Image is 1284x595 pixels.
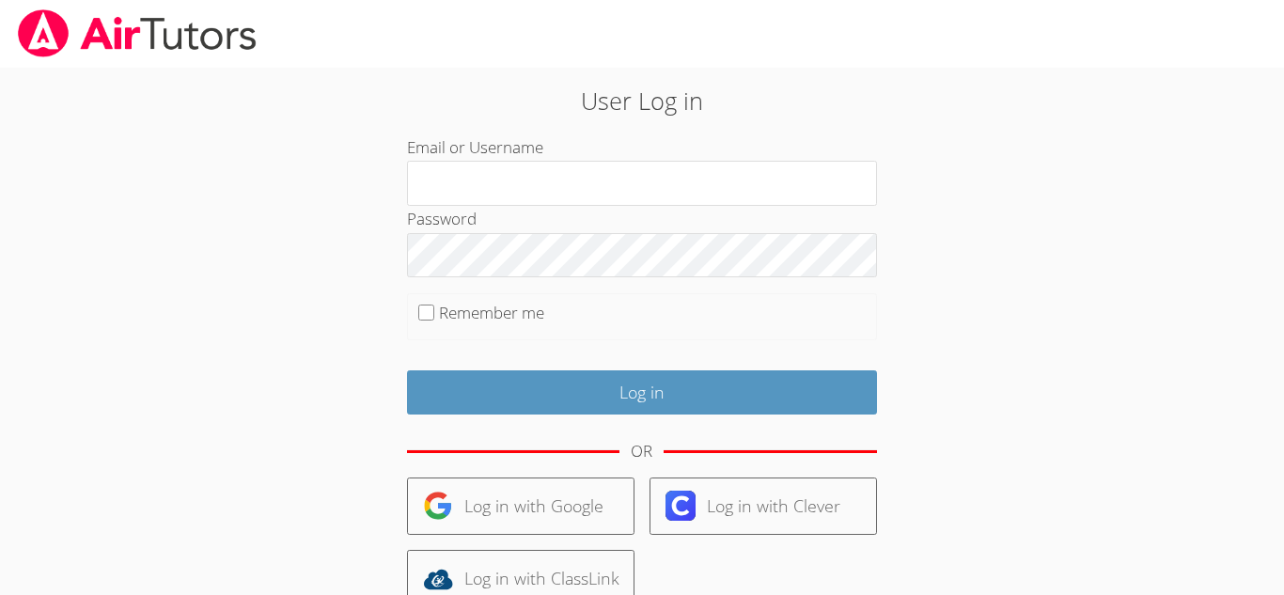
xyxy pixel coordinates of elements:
[407,136,543,158] label: Email or Username
[439,302,544,323] label: Remember me
[650,478,877,535] a: Log in with Clever
[295,83,989,118] h2: User Log in
[407,478,634,535] a: Log in with Google
[665,491,696,521] img: clever-logo-6eab21bc6e7a338710f1a6ff85c0baf02591cd810cc4098c63d3a4b26e2feb20.svg
[16,9,258,57] img: airtutors_banner-c4298cdbf04f3fff15de1276eac7730deb9818008684d7c2e4769d2f7ddbe033.png
[407,208,477,229] label: Password
[407,370,877,415] input: Log in
[423,491,453,521] img: google-logo-50288ca7cdecda66e5e0955fdab243c47b7ad437acaf1139b6f446037453330a.svg
[631,438,652,465] div: OR
[423,564,453,594] img: classlink-logo-d6bb404cc1216ec64c9a2012d9dc4662098be43eaf13dc465df04b49fa7ab582.svg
